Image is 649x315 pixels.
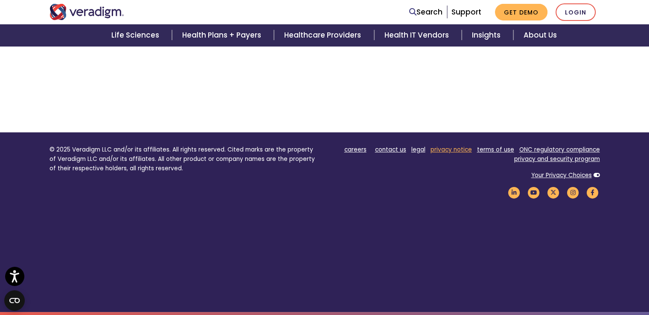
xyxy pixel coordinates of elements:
a: Login [556,3,596,21]
a: Get Demo [495,4,547,20]
a: contact us [375,146,406,154]
a: Veradigm LinkedIn Link [507,188,521,196]
a: terms of use [477,146,514,154]
a: privacy notice [431,146,472,154]
a: Insights [462,24,513,46]
a: Life Sciences [101,24,172,46]
a: ONC regulatory compliance [519,146,600,154]
a: Your Privacy Choices [531,171,592,179]
a: Veradigm Twitter Link [546,188,561,196]
a: Healthcare Providers [274,24,374,46]
a: Health IT Vendors [374,24,462,46]
a: Veradigm YouTube Link [527,188,541,196]
a: Support [451,7,481,17]
button: Open CMP widget [4,290,25,311]
a: privacy and security program [514,155,600,163]
a: careers [344,146,367,154]
a: Veradigm Instagram Link [566,188,580,196]
img: Veradigm logo [49,4,124,20]
a: Health Plans + Payers [172,24,274,46]
a: legal [411,146,425,154]
a: About Us [513,24,567,46]
p: © 2025 Veradigm LLC and/or its affiliates. All rights reserved. Cited marks are the property of V... [49,145,318,173]
a: Veradigm Facebook Link [585,188,600,196]
a: Search [409,6,442,18]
